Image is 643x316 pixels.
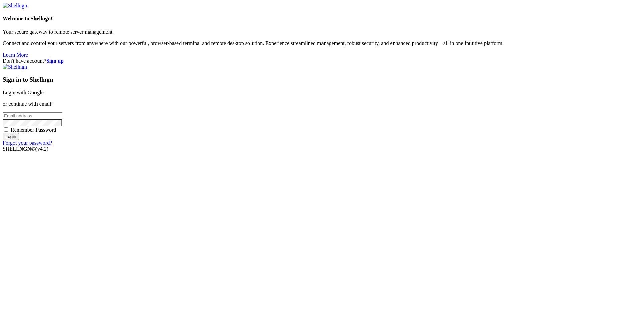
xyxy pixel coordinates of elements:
b: NGN [19,146,31,152]
a: Learn More [3,52,28,58]
img: Shellngn [3,3,27,9]
p: Connect and control your servers from anywhere with our powerful, browser-based terminal and remo... [3,40,640,46]
img: Shellngn [3,64,27,70]
span: 4.2.0 [35,146,49,152]
a: Login with Google [3,90,44,95]
span: SHELL © [3,146,48,152]
p: Your secure gateway to remote server management. [3,29,640,35]
div: Don't have account? [3,58,640,64]
input: Email address [3,112,62,119]
a: Forgot your password? [3,140,52,146]
input: Remember Password [4,127,8,132]
a: Sign up [46,58,64,64]
span: Remember Password [11,127,56,133]
h4: Welcome to Shellngn! [3,16,640,22]
p: or continue with email: [3,101,640,107]
h3: Sign in to Shellngn [3,76,640,83]
input: Login [3,133,19,140]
